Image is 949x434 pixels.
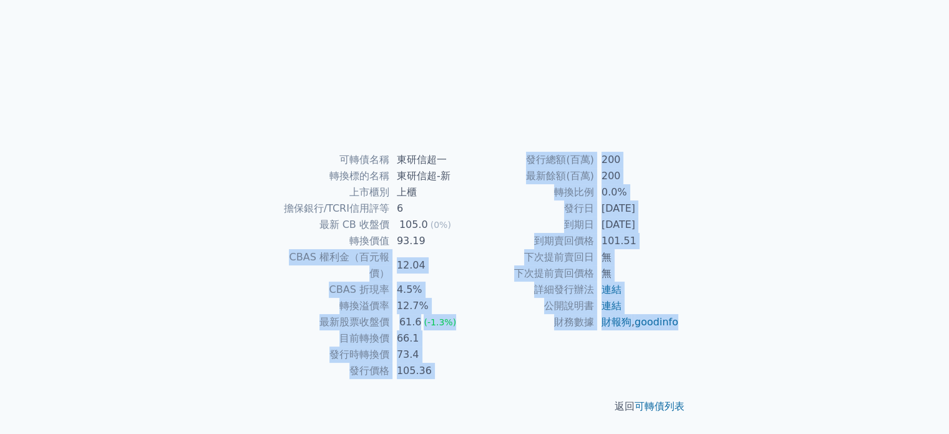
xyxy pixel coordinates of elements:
span: (0%) [431,220,451,230]
td: 6 [389,200,475,217]
td: 轉換溢價率 [270,298,389,314]
td: 93.19 [389,233,475,249]
td: 發行價格 [270,363,389,379]
div: 105.0 [397,217,431,233]
td: 到期賣回價格 [475,233,594,249]
td: 東研信超-新 [389,168,475,184]
td: 發行時轉換價 [270,347,389,363]
td: 最新 CB 收盤價 [270,217,389,233]
td: 詳細發行辦法 [475,282,594,298]
td: 轉換價值 [270,233,389,249]
td: 發行總額(百萬) [475,152,594,168]
td: CBAS 折現率 [270,282,389,298]
td: 73.4 [389,347,475,363]
td: CBAS 權利金（百元報價） [270,249,389,282]
td: [DATE] [594,217,679,233]
td: 發行日 [475,200,594,217]
td: 最新股票收盤價 [270,314,389,330]
td: 上櫃 [389,184,475,200]
td: 無 [594,249,679,265]
span: (-1.3%) [424,317,456,327]
td: 66.1 [389,330,475,347]
a: 可轉債列表 [635,400,684,412]
td: 轉換標的名稱 [270,168,389,184]
td: 4.5% [389,282,475,298]
p: 返回 [255,399,694,414]
a: 財報狗 [601,316,631,328]
td: [DATE] [594,200,679,217]
td: 上市櫃別 [270,184,389,200]
a: 連結 [601,284,621,295]
td: 無 [594,265,679,282]
td: 105.36 [389,363,475,379]
td: 公開說明書 [475,298,594,314]
td: 0.0% [594,184,679,200]
td: 12.04 [389,249,475,282]
a: 連結 [601,300,621,312]
td: 到期日 [475,217,594,233]
td: 下次提前賣回日 [475,249,594,265]
div: 61.6 [397,314,424,330]
td: 東研信超一 [389,152,475,168]
a: goodinfo [635,316,678,328]
td: 財務數據 [475,314,594,330]
td: 200 [594,152,679,168]
td: , [594,314,679,330]
td: 101.51 [594,233,679,249]
td: 12.7% [389,298,475,314]
td: 可轉債名稱 [270,152,389,168]
td: 最新餘額(百萬) [475,168,594,184]
td: 200 [594,168,679,184]
td: 擔保銀行/TCRI信用評等 [270,200,389,217]
td: 下次提前賣回價格 [475,265,594,282]
td: 目前轉換價 [270,330,389,347]
td: 轉換比例 [475,184,594,200]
